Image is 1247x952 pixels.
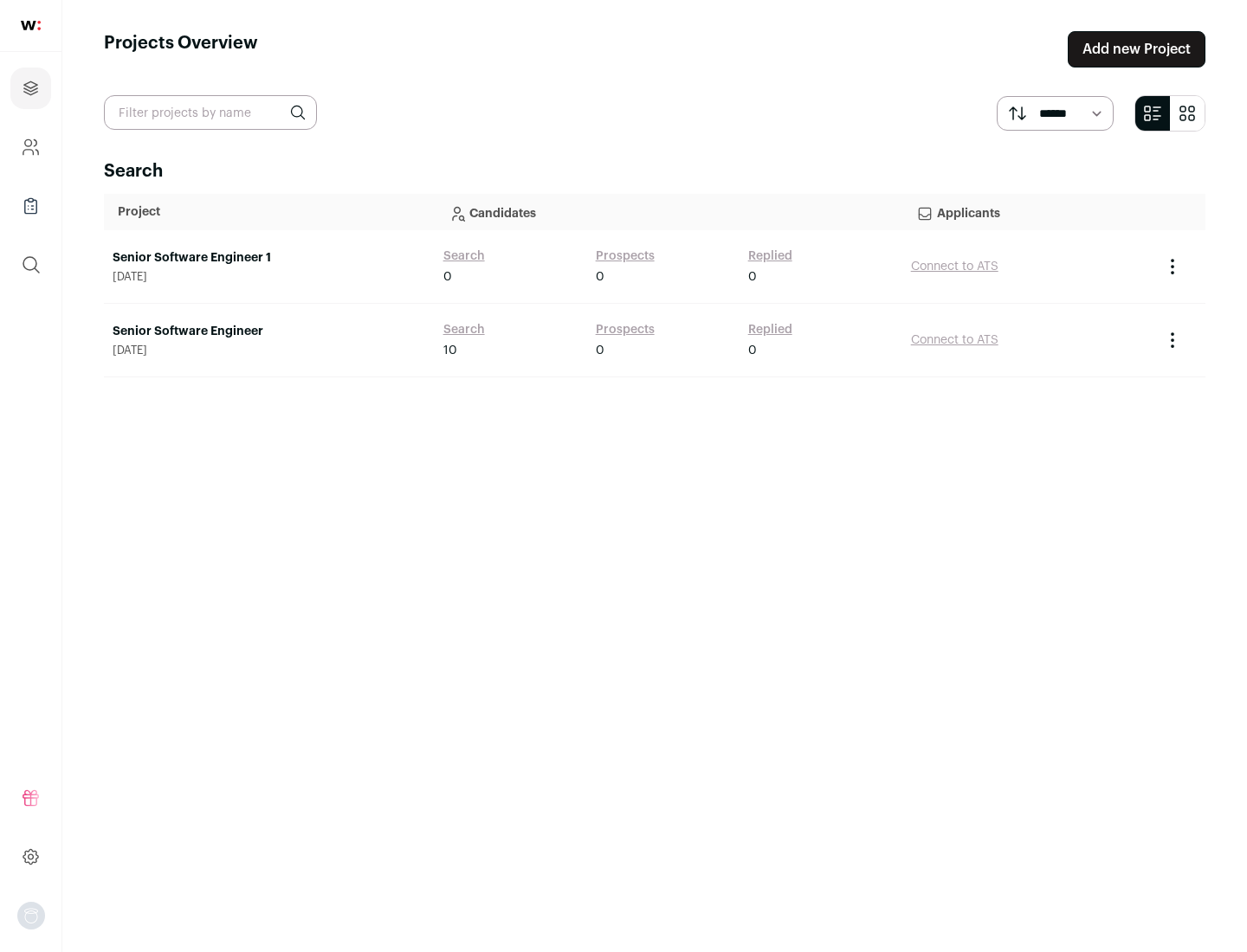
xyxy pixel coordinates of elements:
[916,195,1140,229] p: Applicants
[1162,330,1183,351] button: Project Actions
[748,342,757,359] span: 0
[596,248,655,265] a: Prospects
[118,203,421,221] p: Project
[1162,256,1183,277] button: Project Actions
[748,321,792,338] a: Replied
[10,68,51,109] a: Projects
[1068,31,1205,68] a: Add new Project
[449,195,888,229] p: Candidates
[911,334,998,346] a: Connect to ATS
[443,268,452,286] span: 0
[113,323,426,340] a: Senior Software Engineer
[911,261,998,273] a: Connect to ATS
[17,902,45,929] img: nopic.png
[113,249,426,267] a: Senior Software Engineer 1
[748,248,792,265] a: Replied
[443,342,457,359] span: 10
[443,321,485,338] a: Search
[596,321,655,338] a: Prospects
[596,342,604,359] span: 0
[596,268,604,286] span: 0
[10,185,51,227] a: Company Lists
[17,902,45,929] button: Open dropdown
[104,31,258,68] h1: Projects Overview
[443,248,485,265] a: Search
[113,344,426,357] span: [DATE]
[104,159,1205,183] h2: Search
[113,270,426,284] span: [DATE]
[748,268,757,286] span: 0
[10,126,51,168] a: Company and ATS Settings
[21,21,41,30] img: wellfound-shorthand-0d5821cbd27db2630d0214b213865d53afaa358527fdda9d0ea32b1df1b89c2c.svg
[104,95,317,130] input: Filter projects by name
